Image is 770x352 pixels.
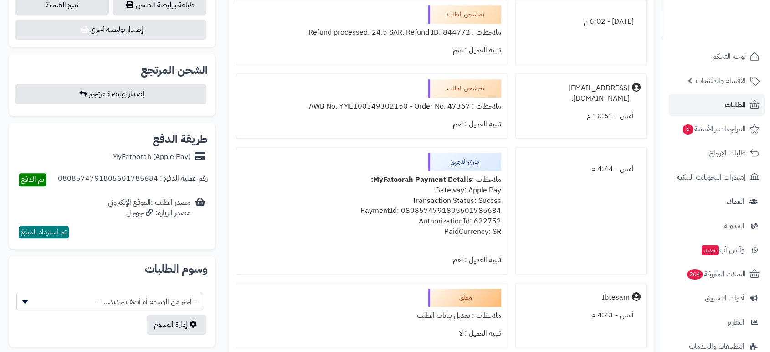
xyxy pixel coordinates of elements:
[521,83,630,104] div: [EMAIL_ADDRESS][DOMAIN_NAME].
[709,147,746,160] span: طلبات الإرجاع
[58,173,208,186] div: رقم عملية الدفع : 0808574791805601785684
[428,153,501,171] div: جاري التجهيز
[725,98,746,111] span: الطلبات
[669,215,765,237] a: المدونة
[682,123,746,135] span: المراجعات والأسئلة
[147,315,206,335] a: إدارة الوسوم
[521,160,641,178] div: أمس - 4:44 م
[521,13,641,31] div: [DATE] - 6:02 م
[686,268,746,280] span: السلات المتروكة
[669,166,765,188] a: إشعارات التحويلات البنكية
[727,195,744,208] span: العملاء
[16,264,208,274] h2: وسوم الطلبات
[669,94,765,116] a: الطلبات
[669,311,765,333] a: التقارير
[15,20,206,40] button: إصدار بوليصة أخرى
[428,289,501,307] div: معلق
[371,174,472,185] b: MyFatoorah Payment Details:
[428,79,501,98] div: تم شحن الطلب
[682,124,694,135] span: 6
[669,46,765,67] a: لوحة التحكم
[669,239,765,261] a: وآتس آبجديد
[108,197,190,218] div: مصدر الطلب :الموقع الإلكتروني
[16,293,203,310] span: -- اختر من الوسوم أو أضف جديد... --
[702,245,719,255] span: جديد
[727,316,744,329] span: التقارير
[153,134,208,145] h2: طريقة الدفع
[428,5,501,24] div: تم شحن الطلب
[521,306,641,324] div: أمس - 4:43 م
[602,292,630,303] div: Ibtesam
[669,287,765,309] a: أدوات التسويق
[242,98,501,115] div: ملاحظات : AWB No. YME100349302150 - Order No. 47367
[21,174,44,185] span: تم الدفع
[669,263,765,285] a: السلات المتروكة264
[242,325,501,342] div: تنبيه العميل : لا
[521,107,641,125] div: أمس - 10:51 م
[141,65,208,76] h2: الشحن المرتجع
[708,7,761,26] img: logo-2.png
[669,118,765,140] a: المراجعات والأسئلة6
[705,292,744,305] span: أدوات التسويق
[701,243,744,256] span: وآتس آب
[242,115,501,133] div: تنبيه العميل : نعم
[724,219,744,232] span: المدونة
[677,171,746,184] span: إشعارات التحويلات البنكية
[17,293,203,311] span: -- اختر من الوسوم أو أضف جديد... --
[669,142,765,164] a: طلبات الإرجاع
[712,50,746,63] span: لوحة التحكم
[108,208,190,218] div: مصدر الزيارة: جوجل
[686,269,703,280] span: 264
[696,74,746,87] span: الأقسام والمنتجات
[242,251,501,269] div: تنبيه العميل : نعم
[242,307,501,325] div: ملاحظات : تعديل بيانات الطلب
[242,171,501,251] div: ملاحظات : Gateway: Apple Pay Transaction Status: Succss PaymentId: 0808574791805601785684 Authori...
[15,84,206,104] button: إصدار بوليصة مرتجع
[21,227,67,238] span: تم استرداد المبلغ
[669,191,765,212] a: العملاء
[112,152,190,162] div: MyFatoorah (Apple Pay)
[242,24,501,41] div: ملاحظات : Refund processed: 24.5 SAR. Refund ID: 844772
[242,41,501,59] div: تنبيه العميل : نعم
